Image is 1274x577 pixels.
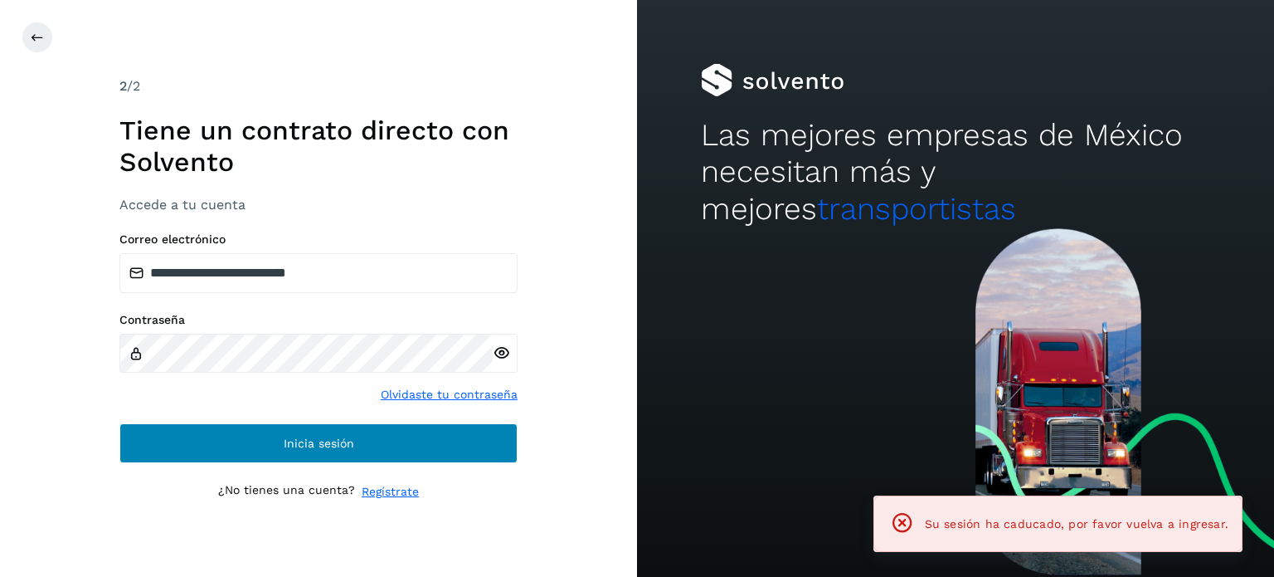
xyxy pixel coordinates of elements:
button: Inicia sesión [119,423,518,463]
span: 2 [119,78,127,94]
p: ¿No tienes una cuenta? [218,483,355,501]
span: Inicia sesión [284,438,354,449]
div: /2 [119,76,518,96]
h1: Tiene un contrato directo con Solvento [119,115,518,178]
h2: Las mejores empresas de México necesitan más y mejores [701,117,1210,227]
h3: Accede a tu cuenta [119,197,518,213]
label: Correo electrónico [119,232,518,247]
label: Contraseña [119,313,518,327]
span: Su sesión ha caducado, por favor vuelva a ingresar. [925,517,1228,531]
a: Regístrate [362,483,419,501]
span: transportistas [817,191,1016,227]
a: Olvidaste tu contraseña [381,386,518,403]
